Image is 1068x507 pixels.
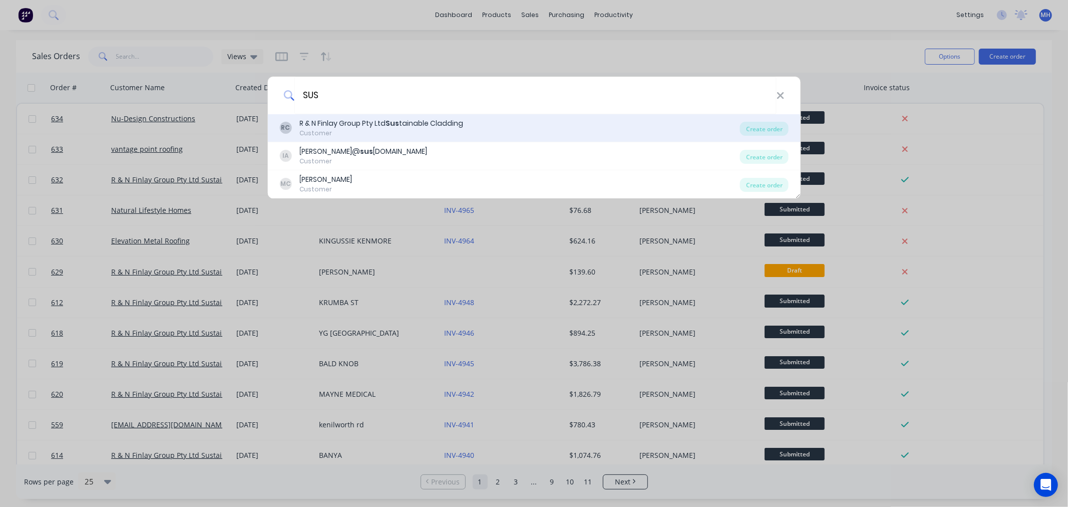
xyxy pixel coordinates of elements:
div: RC [279,122,291,134]
div: [PERSON_NAME]@ [DOMAIN_NAME] [299,146,427,157]
div: R & N Finlay Group Pty Ltd tainable Cladding [299,118,463,129]
b: Sus [386,118,399,128]
input: Enter a customer name to create a new order... [294,77,777,114]
div: Customer [299,185,352,194]
div: Create order [740,122,789,136]
div: [PERSON_NAME] [299,174,352,185]
div: Open Intercom Messenger [1034,473,1058,497]
div: Customer [299,129,463,138]
div: Create order [740,150,789,164]
div: IA [279,150,291,162]
div: MC [279,178,291,190]
div: Customer [299,157,427,166]
b: sus [360,146,373,156]
div: Create order [740,178,789,192]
